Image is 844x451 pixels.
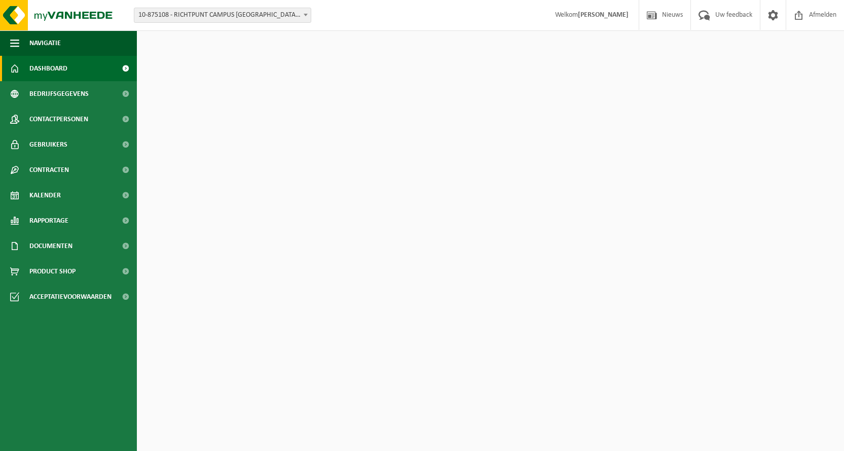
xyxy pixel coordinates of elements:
[29,56,67,81] span: Dashboard
[578,11,629,19] strong: [PERSON_NAME]
[29,107,88,132] span: Contactpersonen
[29,284,112,309] span: Acceptatievoorwaarden
[29,30,61,56] span: Navigatie
[29,81,89,107] span: Bedrijfsgegevens
[29,132,67,157] span: Gebruikers
[134,8,311,23] span: 10-875108 - RICHTPUNT CAMPUS BUGGENHOUT - BUGGENHOUT
[29,259,76,284] span: Product Shop
[29,208,68,233] span: Rapportage
[134,8,311,22] span: 10-875108 - RICHTPUNT CAMPUS BUGGENHOUT - BUGGENHOUT
[29,157,69,183] span: Contracten
[29,183,61,208] span: Kalender
[29,233,72,259] span: Documenten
